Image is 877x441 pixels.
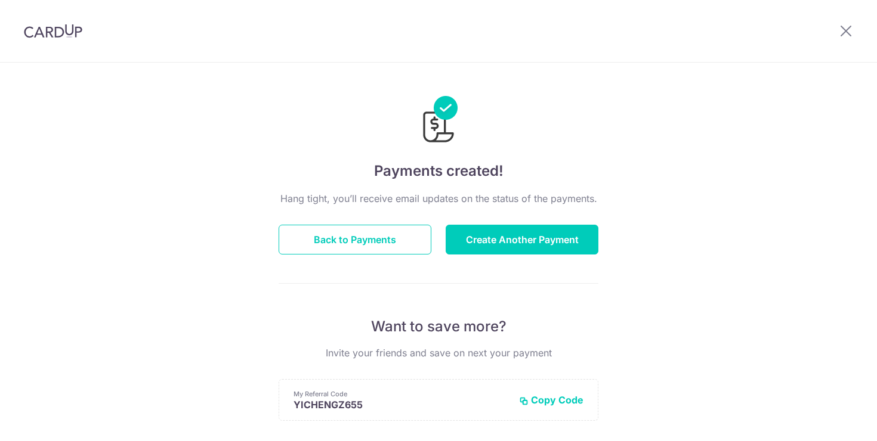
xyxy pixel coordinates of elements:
p: YICHENGZ655 [294,399,509,411]
h4: Payments created! [279,160,598,182]
img: CardUp [24,24,82,38]
button: Create Another Payment [446,225,598,254]
p: Invite your friends and save on next your payment [279,346,598,360]
p: Want to save more? [279,317,598,336]
button: Copy Code [519,394,583,406]
p: Hang tight, you’ll receive email updates on the status of the payments. [279,191,598,206]
p: My Referral Code [294,389,509,399]
img: Payments [419,96,458,146]
button: Back to Payments [279,225,431,254]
